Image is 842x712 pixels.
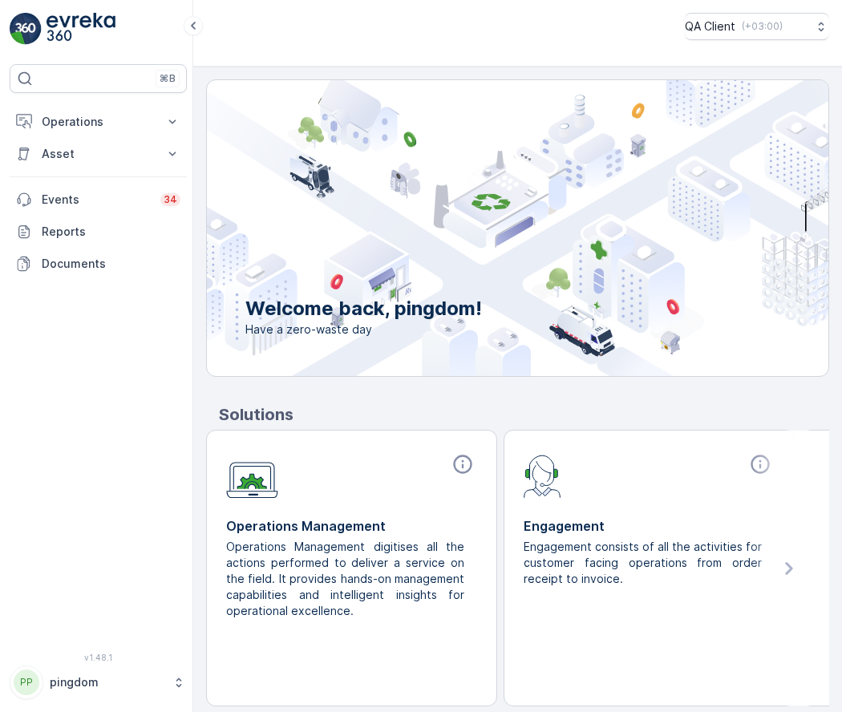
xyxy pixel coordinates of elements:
img: logo [10,13,42,45]
button: Asset [10,138,187,170]
p: QA Client [685,18,735,34]
span: v 1.48.1 [10,653,187,662]
a: Reports [10,216,187,248]
img: logo_light-DOdMpM7g.png [47,13,115,45]
p: Events [42,192,151,208]
p: Operations Management digitises all the actions performed to deliver a service on the field. It p... [226,539,464,619]
button: Operations [10,106,187,138]
p: ⌘B [160,72,176,85]
button: QA Client(+03:00) [685,13,829,40]
button: PPpingdom [10,665,187,699]
p: ( +03:00 ) [742,20,783,33]
p: 34 [164,193,177,206]
p: Engagement [524,516,775,536]
p: Reports [42,224,180,240]
p: Operations [42,114,155,130]
p: Welcome back, pingdom! [245,296,482,322]
span: Have a zero-waste day [245,322,482,338]
a: Events34 [10,184,187,216]
div: PP [14,670,39,695]
p: pingdom [50,674,164,690]
img: module-icon [226,453,278,499]
img: city illustration [135,80,828,376]
p: Solutions [219,403,829,427]
a: Documents [10,248,187,280]
p: Engagement consists of all the activities for customer facing operations from order receipt to in... [524,539,762,587]
img: module-icon [524,453,561,498]
p: Documents [42,256,180,272]
p: Operations Management [226,516,477,536]
p: Asset [42,146,155,162]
